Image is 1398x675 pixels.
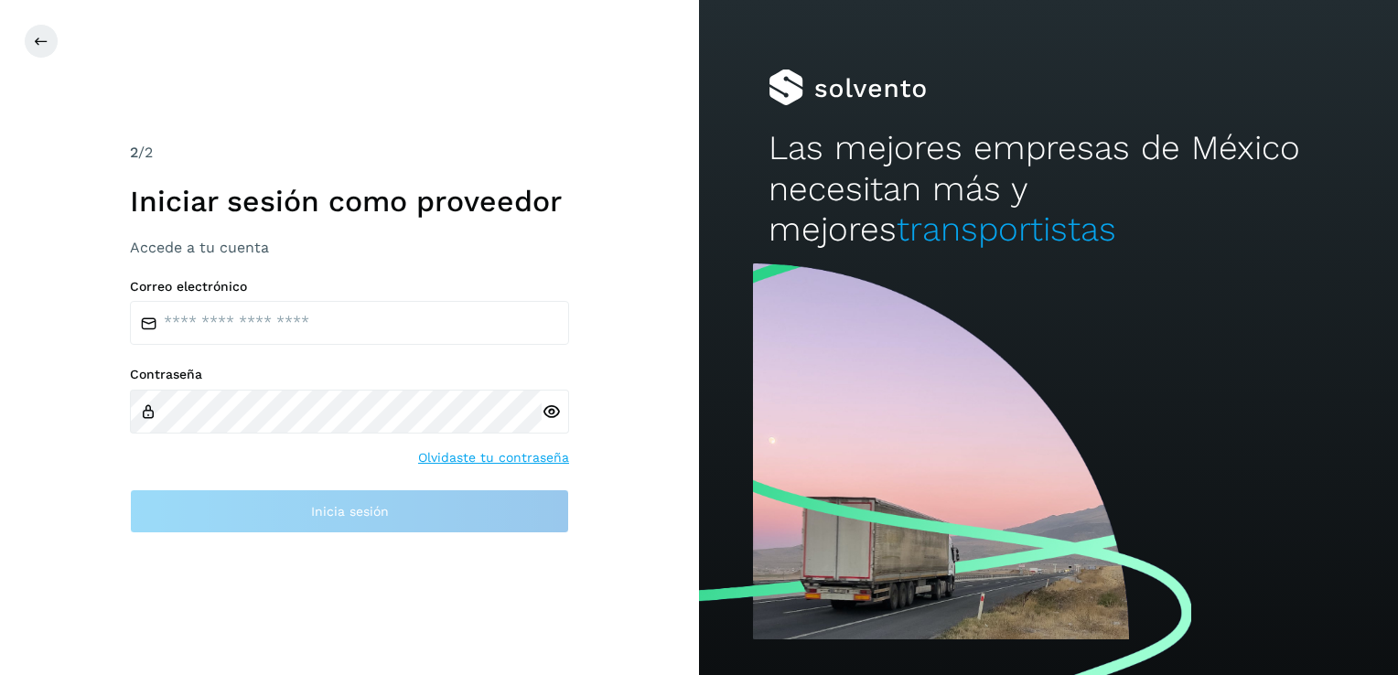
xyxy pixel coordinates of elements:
[130,142,569,164] div: /2
[769,128,1328,250] h2: Las mejores empresas de México necesitan más y mejores
[130,239,569,256] h3: Accede a tu cuenta
[130,184,569,219] h1: Iniciar sesión como proveedor
[311,505,389,518] span: Inicia sesión
[897,209,1116,249] span: transportistas
[130,144,138,161] span: 2
[130,489,569,533] button: Inicia sesión
[130,367,569,382] label: Contraseña
[130,279,569,295] label: Correo electrónico
[418,448,569,467] a: Olvidaste tu contraseña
